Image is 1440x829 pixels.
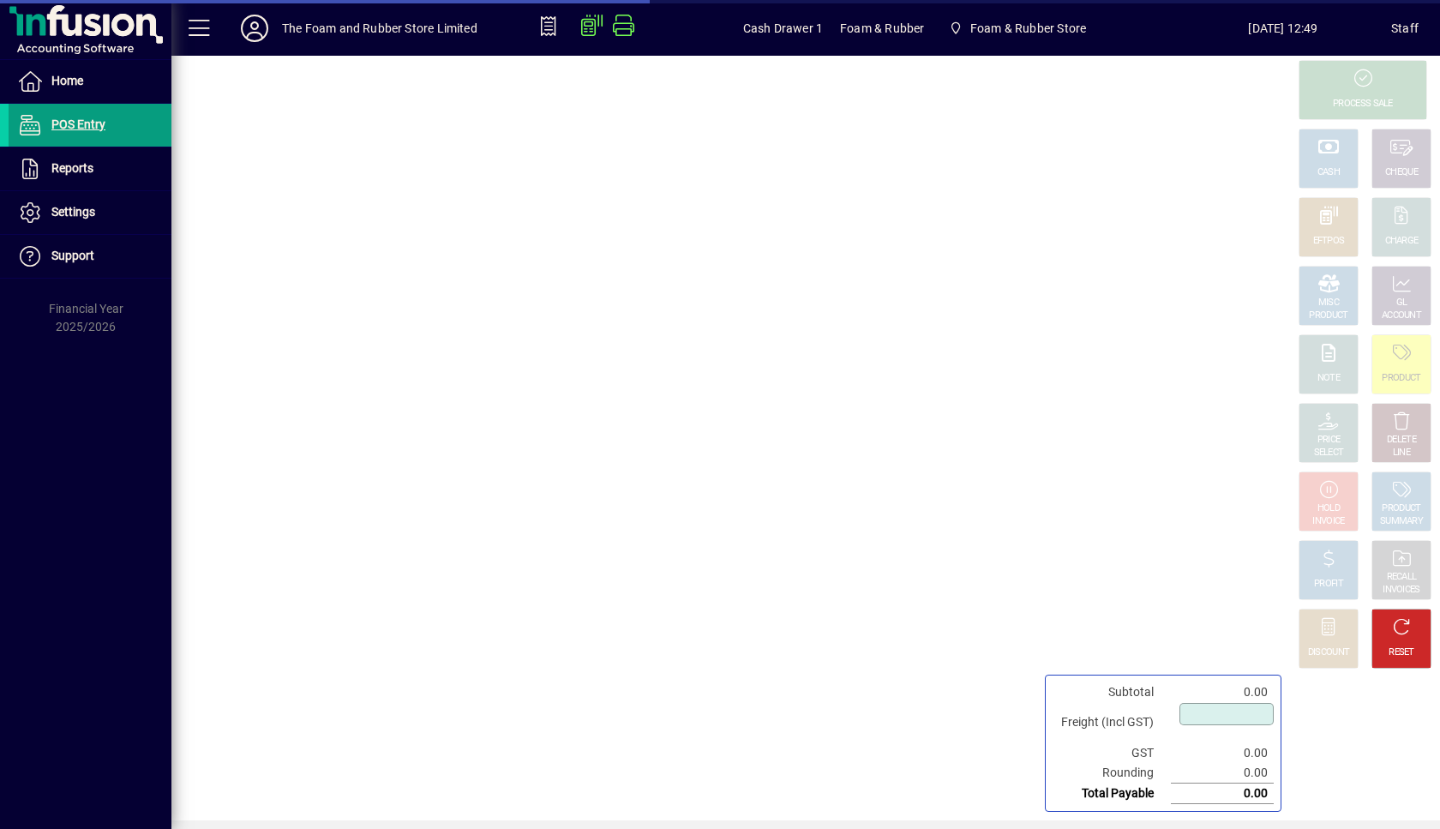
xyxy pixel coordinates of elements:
[1053,763,1171,784] td: Rounding
[1308,646,1349,659] div: DISCOUNT
[1382,502,1420,515] div: PRODUCT
[1389,646,1414,659] div: RESET
[1318,297,1339,309] div: MISC
[227,13,282,44] button: Profile
[1313,235,1345,248] div: EFTPOS
[1383,584,1419,597] div: INVOICES
[1171,784,1274,804] td: 0.00
[840,15,924,42] span: Foam & Rubber
[1391,15,1419,42] div: Staff
[1382,372,1420,385] div: PRODUCT
[51,117,105,131] span: POS Entry
[1314,447,1344,460] div: SELECT
[1317,434,1341,447] div: PRICE
[970,15,1086,42] span: Foam & Rubber Store
[51,249,94,262] span: Support
[1309,309,1347,322] div: PRODUCT
[9,191,171,234] a: Settings
[1380,515,1423,528] div: SUMMARY
[282,15,477,42] div: The Foam and Rubber Store Limited
[1314,578,1343,591] div: PROFIT
[1333,98,1393,111] div: PROCESS SALE
[1312,515,1344,528] div: INVOICE
[941,13,1093,44] span: Foam & Rubber Store
[1175,15,1391,42] span: [DATE] 12:49
[1171,743,1274,763] td: 0.00
[1317,502,1340,515] div: HOLD
[9,147,171,190] a: Reports
[1053,743,1171,763] td: GST
[9,60,171,103] a: Home
[9,235,171,278] a: Support
[1053,682,1171,702] td: Subtotal
[1171,682,1274,702] td: 0.00
[1393,447,1410,460] div: LINE
[1317,372,1340,385] div: NOTE
[1171,763,1274,784] td: 0.00
[1382,309,1421,322] div: ACCOUNT
[1053,784,1171,804] td: Total Payable
[1053,702,1171,743] td: Freight (Incl GST)
[51,161,93,175] span: Reports
[51,74,83,87] span: Home
[1385,235,1419,248] div: CHARGE
[1385,166,1418,179] div: CHEQUE
[1387,571,1417,584] div: RECALL
[1317,166,1340,179] div: CASH
[743,15,823,42] span: Cash Drawer 1
[1396,297,1407,309] div: GL
[51,205,95,219] span: Settings
[1387,434,1416,447] div: DELETE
